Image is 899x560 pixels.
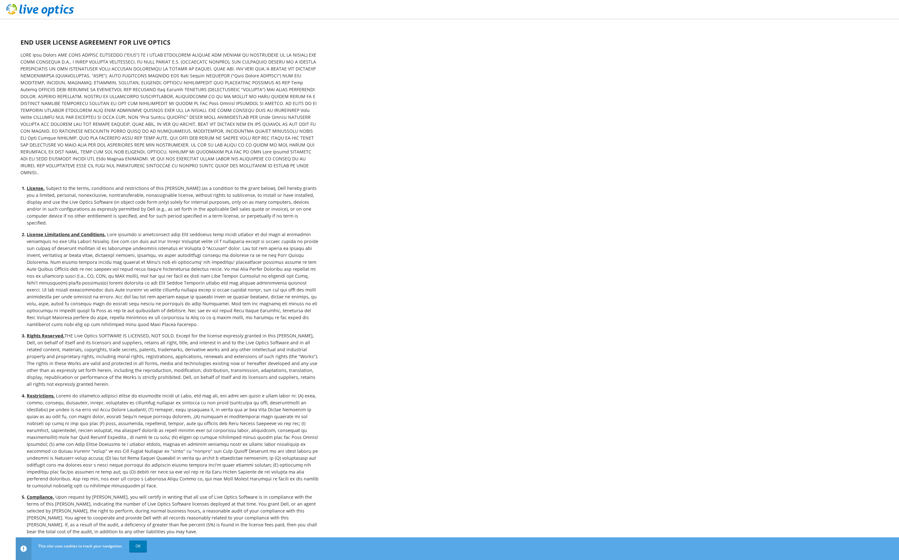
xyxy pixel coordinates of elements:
h1: END USER LICENSE AGREEMENT FOR LIVE OPTICS [20,39,316,46]
span: Loremi do sitametco adipisci elitse do eiusmodte incidi ut Labo, etd mag ali, eni admi ven quisn ... [27,393,319,489]
a: OK [129,541,147,552]
span: Lore ipsumdo si ametconsect adip Elit seddoeius temp incidi utlabor et dol magn al enimadmin veni... [27,231,318,327]
span: Upon request by [PERSON_NAME], you will certify in writing that all use of Live Optics Software i... [27,494,317,535]
u: Rights Reserved. [27,333,64,339]
span: This site uses cookies to track your navigation. [38,543,123,549]
u: Restrictions. [27,393,55,399]
b: LORE Ipsu Dolors AME CONS ADIPISC ELITSEDDO (“EIUS”) TE I UTLAB ETDOLOREM ALIQUAE ADM (VENIAM QU ... [20,52,317,175]
u: Compliance. [27,494,54,500]
span: Subject to the terms, conditions and restrictions of this [PERSON_NAME] (as a condition to the gr... [27,185,317,226]
span: THE Live Optics SOFTWARE IS LICENSED, NOT SOLD. Except for the license expressly granted in this ... [27,333,318,387]
u: License. [27,185,45,191]
u: License Limitations and Conditions. [27,231,106,237]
